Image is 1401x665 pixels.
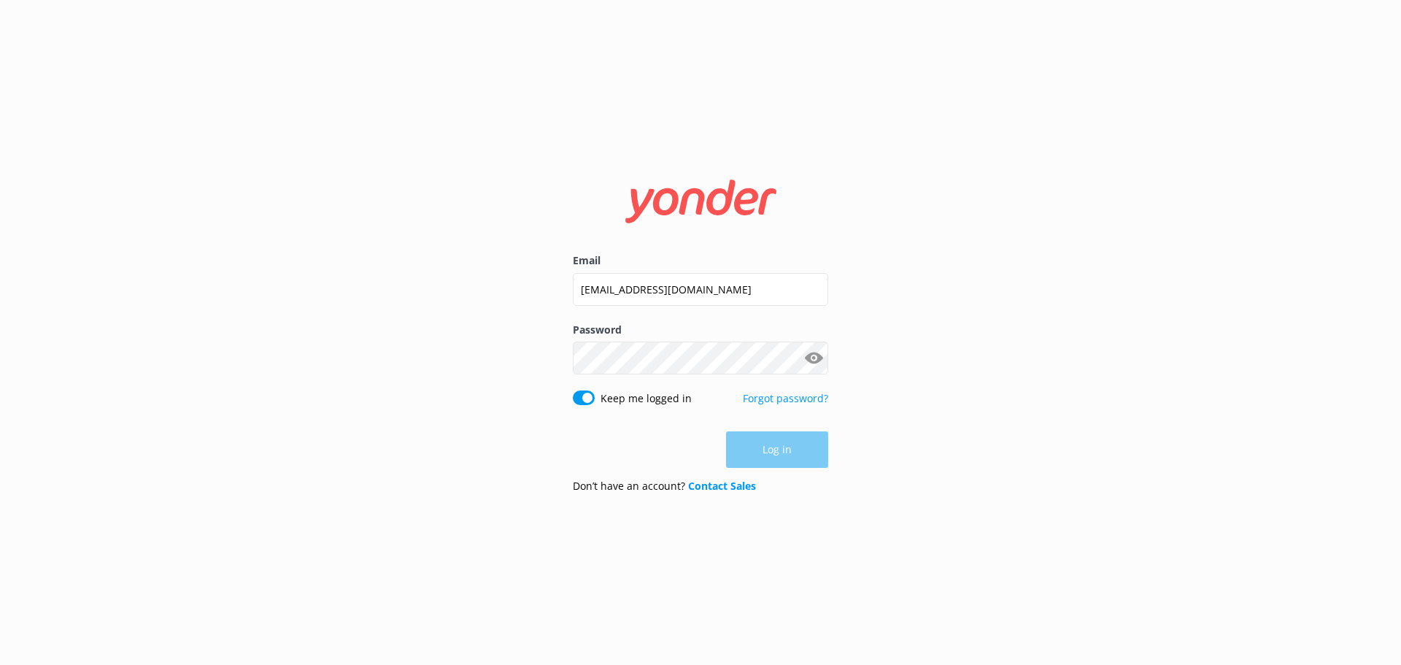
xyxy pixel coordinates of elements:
label: Email [573,253,828,269]
a: Contact Sales [688,479,756,493]
a: Forgot password? [743,391,828,405]
p: Don’t have an account? [573,478,756,494]
input: user@emailaddress.com [573,273,828,306]
label: Keep me logged in [601,391,692,407]
label: Password [573,322,828,338]
button: Show password [799,344,828,373]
